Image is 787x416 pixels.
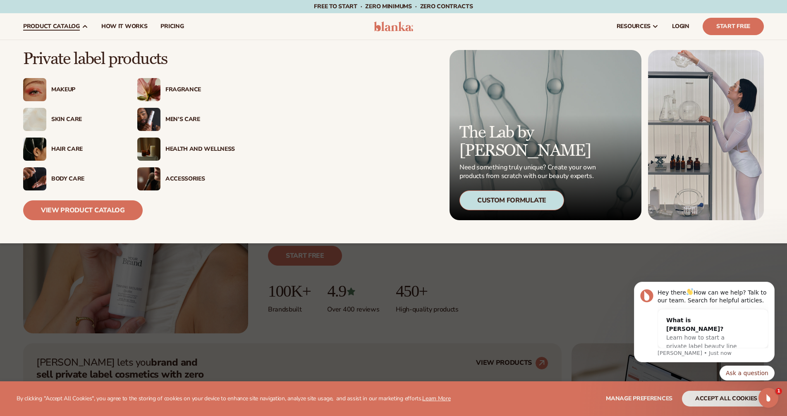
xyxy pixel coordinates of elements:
a: Cream moisturizer swatch. Skin Care [23,108,121,131]
iframe: Intercom notifications message [622,255,787,394]
a: Candles and incense on table. Health And Wellness [137,138,235,161]
div: Accessories [165,176,235,183]
img: Female in lab with equipment. [648,50,764,220]
a: Female with glitter eye makeup. Makeup [23,78,121,101]
img: Pink blooming flower. [137,78,160,101]
button: Manage preferences [606,391,672,406]
a: Microscopic product formula. The Lab by [PERSON_NAME] Need something truly unique? Create your ow... [450,50,641,220]
a: Male holding moisturizer bottle. Men’s Care [137,108,235,131]
img: Cream moisturizer swatch. [23,108,46,131]
a: Pink blooming flower. Fragrance [137,78,235,101]
img: logo [374,21,413,31]
a: How It Works [95,13,154,40]
div: Men’s Care [165,116,235,123]
a: resources [610,13,665,40]
a: Male hand applying moisturizer. Body Care [23,167,121,190]
div: Custom Formulate [459,190,564,210]
p: Private label products [23,50,235,68]
a: Learn More [422,395,450,402]
img: Male hand applying moisturizer. [23,167,46,190]
div: Health And Wellness [165,146,235,153]
a: pricing [154,13,190,40]
div: Fragrance [165,86,235,93]
p: Need something truly unique? Create your own products from scratch with our beauty experts. [459,163,598,181]
img: Female hair pulled back with clips. [23,138,46,161]
span: 1 [775,388,782,395]
a: Start Free [703,18,764,35]
iframe: Intercom live chat [758,388,778,408]
div: Hair Care [51,146,121,153]
img: Male holding moisturizer bottle. [137,108,160,131]
div: Makeup [51,86,121,93]
span: product catalog [23,23,80,30]
a: View Product Catalog [23,200,143,220]
span: How It Works [101,23,148,30]
a: product catalog [17,13,95,40]
a: Female with makeup brush. Accessories [137,167,235,190]
img: Candles and incense on table. [137,138,160,161]
span: Free to start · ZERO minimums · ZERO contracts [314,2,473,10]
p: By clicking "Accept All Cookies", you agree to the storing of cookies on your device to enhance s... [17,395,451,402]
img: Female with glitter eye makeup. [23,78,46,101]
p: The Lab by [PERSON_NAME] [459,124,598,160]
div: Skin Care [51,116,121,123]
button: accept all cookies [682,391,770,406]
img: Female with makeup brush. [137,167,160,190]
div: Body Care [51,176,121,183]
span: LOGIN [672,23,689,30]
span: pricing [160,23,184,30]
span: resources [617,23,651,30]
a: Female hair pulled back with clips. Hair Care [23,138,121,161]
span: Manage preferences [606,395,672,402]
a: LOGIN [665,13,696,40]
